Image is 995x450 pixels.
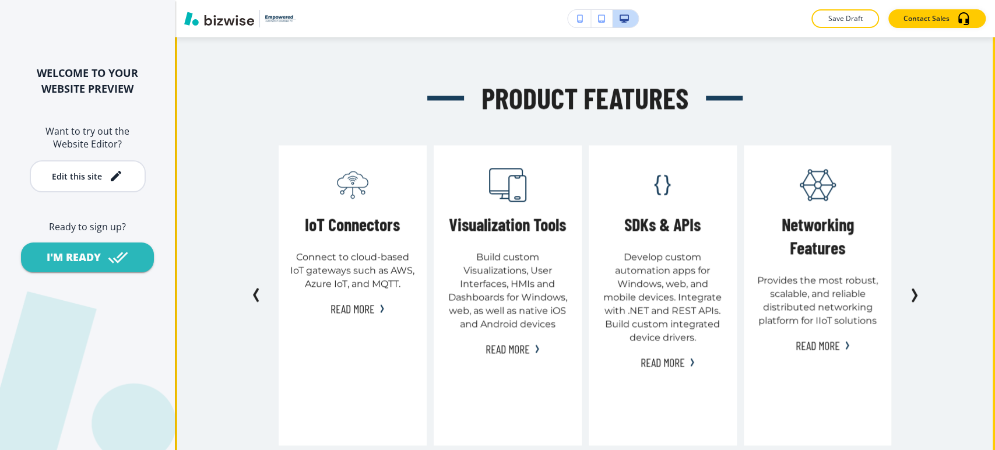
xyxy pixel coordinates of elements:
img: Your Logo [265,15,296,22]
h5: IoT Connectors [305,213,400,236]
div: Edit this site [52,172,102,181]
button: Read More [796,336,840,354]
img: icon [334,166,371,203]
p: Contact Sales [903,13,950,24]
h3: Product Features [481,78,688,117]
p: Provides the most robust, scalable, and reliable distributed networking platform for IIoT solutions [755,273,880,327]
button: Save Draft [811,9,879,28]
div: I'M READY [47,250,101,265]
button: Edit this site [30,160,146,192]
h5: SDKs & APIs [624,213,701,236]
h2: WELCOME TO YOUR WEBSITE PREVIEW [19,65,156,97]
h6: Ready to sign up? [19,220,156,233]
p: Connect to cloud-based IoT gateways such as AWS, Azure IoT, and MQTT. [290,250,415,290]
h5: Networking Features [755,213,880,259]
h5: Visualization Tools [449,213,566,236]
button: Contact Sales [888,9,986,28]
button: Read More [641,353,685,371]
p: Develop custom automation apps for Windows, web, and mobile devices. Integrate with .NET and REST... [600,250,725,344]
p: Build custom Visualizations, User Interfaces, HMIs and Dashboards for Windows, web, as well as na... [445,250,570,331]
button: I'M READY [21,242,154,272]
p: Save Draft [827,13,864,24]
button: Previous Slide [245,283,268,307]
img: icon [489,166,526,203]
img: icon [644,166,681,203]
h6: Want to try out the Website Editor? [19,125,156,151]
button: Next Slide [902,283,926,307]
button: Read More [486,340,530,357]
button: Read More [331,300,375,317]
img: icon [799,166,836,203]
img: Bizwise Logo [184,12,254,26]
